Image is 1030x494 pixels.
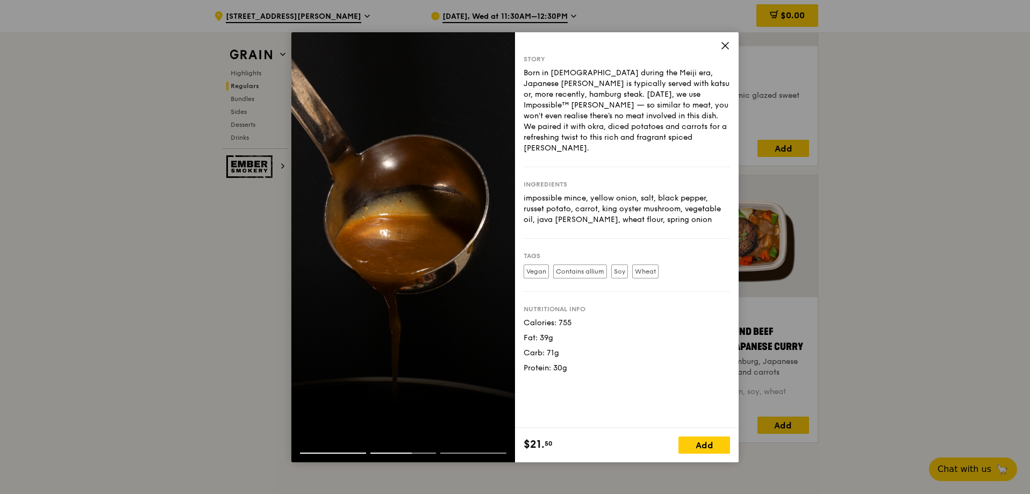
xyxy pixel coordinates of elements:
[678,436,730,454] div: Add
[545,439,553,448] span: 50
[524,68,730,154] div: Born in [DEMOGRAPHIC_DATA] during the Meiji era, Japanese [PERSON_NAME] is typically served with ...
[553,264,607,278] label: Contains allium
[524,436,545,453] span: $21.
[524,252,730,260] div: Tags
[524,318,730,328] div: Calories: 755
[632,264,659,278] label: Wheat
[524,305,730,313] div: Nutritional info
[524,193,730,225] div: impossible mince, yellow onion, salt, black pepper, russet potato, carrot, king oyster mushroom, ...
[611,264,628,278] label: Soy
[524,55,730,63] div: Story
[524,333,730,343] div: Fat: 39g
[524,264,549,278] label: Vegan
[524,180,730,189] div: Ingredients
[524,363,730,374] div: Protein: 30g
[524,348,730,359] div: Carb: 71g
